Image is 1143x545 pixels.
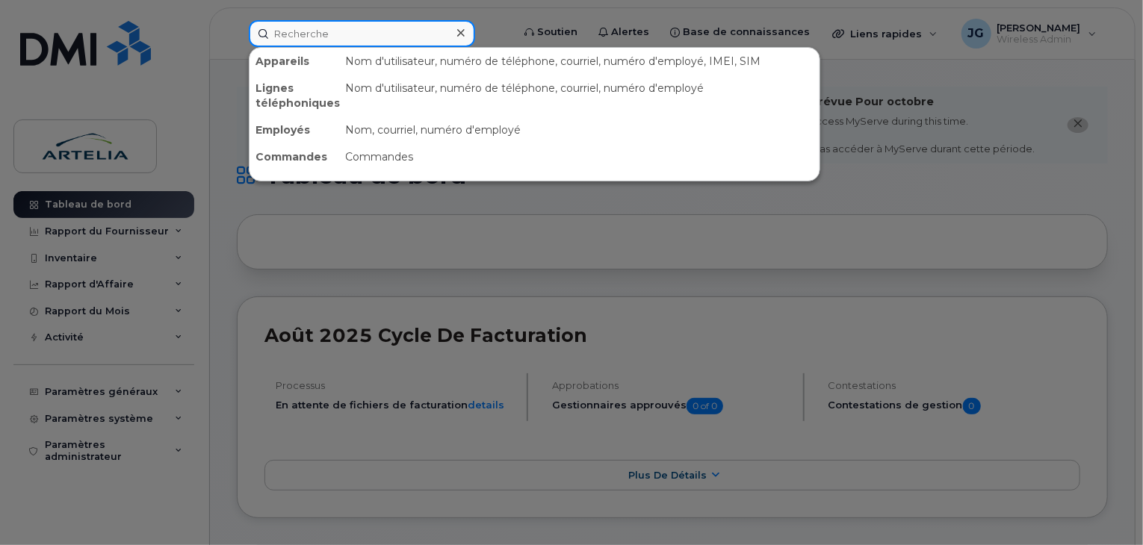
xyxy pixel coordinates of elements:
[250,143,339,170] div: Commandes
[339,116,820,143] div: Nom, courriel, numéro d'employé
[339,143,820,170] div: Commandes
[250,48,339,75] div: Appareils
[339,48,820,75] div: Nom d'utilisateur, numéro de téléphone, courriel, numéro d'employé, IMEI, SIM
[250,75,339,116] div: Lignes téléphoniques
[339,75,820,116] div: Nom d'utilisateur, numéro de téléphone, courriel, numéro d'employé
[250,116,339,143] div: Employés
